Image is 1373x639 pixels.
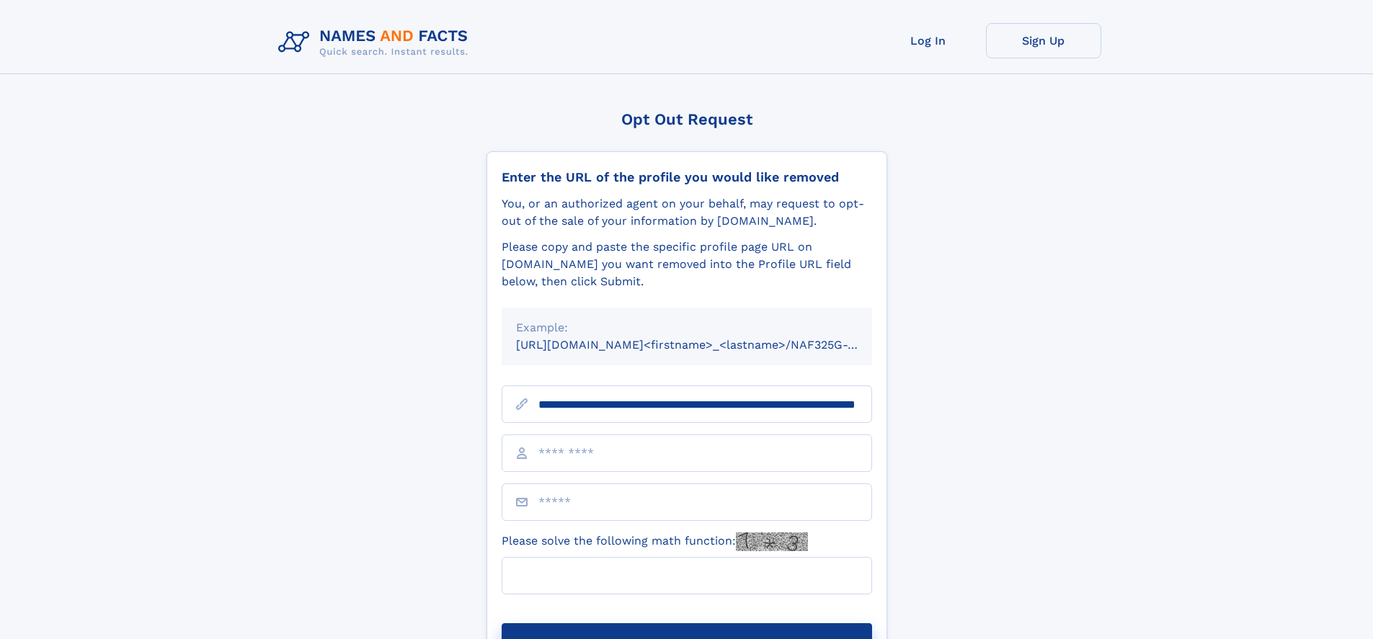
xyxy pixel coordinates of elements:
[516,338,899,352] small: [URL][DOMAIN_NAME]<firstname>_<lastname>/NAF325G-xxxxxxxx
[502,169,872,185] div: Enter the URL of the profile you would like removed
[502,195,872,230] div: You, or an authorized agent on your behalf, may request to opt-out of the sale of your informatio...
[502,238,872,290] div: Please copy and paste the specific profile page URL on [DOMAIN_NAME] you want removed into the Pr...
[516,319,858,336] div: Example:
[871,23,986,58] a: Log In
[272,23,480,62] img: Logo Names and Facts
[986,23,1101,58] a: Sign Up
[486,110,887,128] div: Opt Out Request
[502,532,808,551] label: Please solve the following math function:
